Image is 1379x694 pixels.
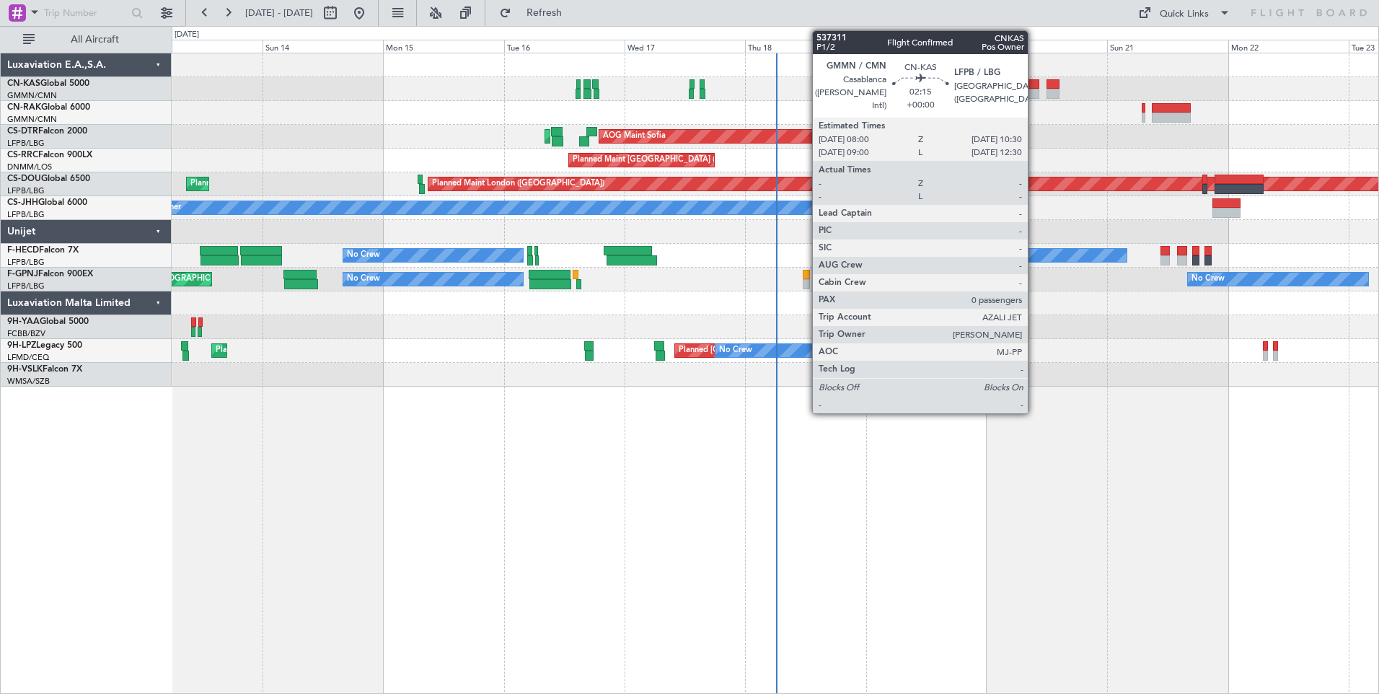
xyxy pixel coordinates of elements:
input: Trip Number [44,2,127,24]
span: 9H-YAA [7,317,40,326]
a: WMSA/SZB [7,376,50,387]
a: F-HECDFalcon 7X [7,246,79,255]
div: No Crew [719,340,752,361]
div: Planned Maint [GEOGRAPHIC_DATA] ([GEOGRAPHIC_DATA]) [910,245,1137,266]
a: 9H-VSLKFalcon 7X [7,365,82,374]
span: [DATE] - [DATE] [245,6,313,19]
a: LFPB/LBG [7,209,45,220]
div: Wed 17 [625,40,745,53]
div: Planned Maint Sofia [549,126,622,147]
div: [DATE] [175,29,199,41]
a: LFPB/LBG [7,281,45,291]
div: No Crew [347,245,380,266]
a: 9H-YAAGlobal 5000 [7,317,89,326]
button: All Aircraft [16,28,157,51]
div: No Crew [347,268,380,290]
span: 9H-VSLK [7,365,43,374]
div: Fri 19 [866,40,987,53]
span: F-HECD [7,246,39,255]
span: 9H-LPZ [7,341,36,350]
div: AOG Maint Sofia [603,126,666,147]
div: Planned Maint [GEOGRAPHIC_DATA] ([GEOGRAPHIC_DATA]) [190,173,418,195]
a: LFMD/CEQ [7,352,49,363]
div: Sat 13 [142,40,263,53]
a: CS-RRCFalcon 900LX [7,151,92,159]
a: CS-JHHGlobal 6000 [7,198,87,207]
span: All Aircraft [38,35,152,45]
span: CN-RAK [7,103,41,112]
div: Planned Maint Cannes ([GEOGRAPHIC_DATA]) [216,340,387,361]
div: Mon 15 [383,40,503,53]
div: Sat 20 [987,40,1107,53]
span: F-GPNJ [7,270,38,278]
span: Refresh [514,8,575,18]
div: Sun 14 [263,40,383,53]
span: CS-RRC [7,151,38,159]
a: LFPB/LBG [7,185,45,196]
a: FCBB/BZV [7,328,45,339]
button: Quick Links [1131,1,1238,25]
a: CN-KASGlobal 5000 [7,79,89,88]
div: Tue 16 [504,40,625,53]
button: Refresh [493,1,579,25]
a: CN-RAKGlobal 6000 [7,103,90,112]
span: CN-KAS [7,79,40,88]
div: No Crew [930,245,963,266]
div: Planned Maint [GEOGRAPHIC_DATA] ([GEOGRAPHIC_DATA]) [573,149,800,171]
div: AOG Maint Paris ([GEOGRAPHIC_DATA]) [837,268,988,290]
div: Sun 21 [1107,40,1228,53]
div: Planned Maint London ([GEOGRAPHIC_DATA]) [432,173,604,195]
div: Mon 22 [1228,40,1349,53]
a: CS-DTRFalcon 2000 [7,127,87,136]
a: GMMN/CMN [7,114,57,125]
span: CS-DTR [7,127,38,136]
div: Quick Links [1160,7,1209,22]
div: Thu 18 [745,40,865,53]
a: LFPB/LBG [7,138,45,149]
a: GMMN/CMN [7,90,57,101]
a: CS-DOUGlobal 6500 [7,175,90,183]
div: No Crew [1191,268,1225,290]
div: Planned [GEOGRAPHIC_DATA] ([GEOGRAPHIC_DATA]) [679,340,883,361]
span: CS-DOU [7,175,41,183]
a: DNMM/LOS [7,162,52,172]
a: LFPB/LBG [7,257,45,268]
span: CS-JHH [7,198,38,207]
a: F-GPNJFalcon 900EX [7,270,93,278]
div: Owner [157,197,181,219]
a: 9H-LPZLegacy 500 [7,341,82,350]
